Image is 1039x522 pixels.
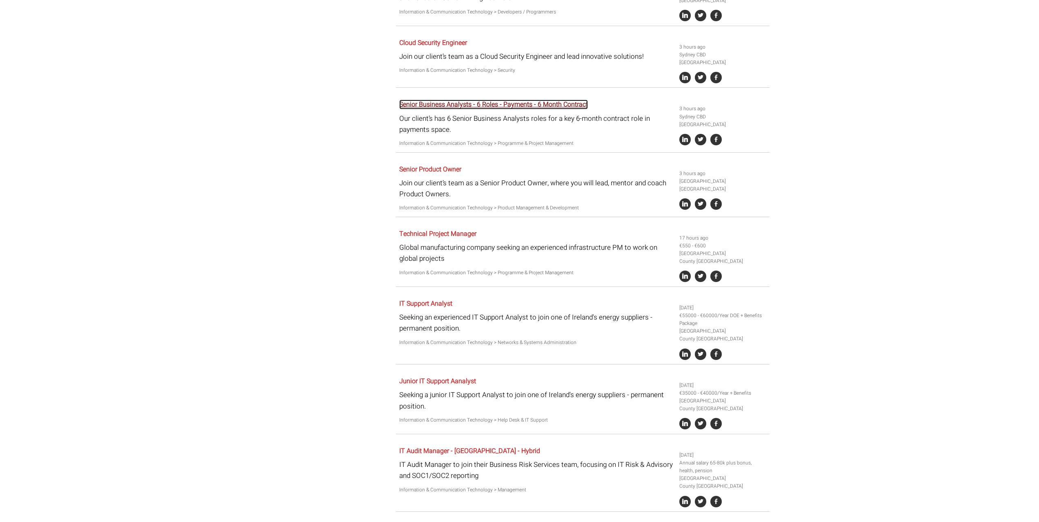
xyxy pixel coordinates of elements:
[399,459,673,481] p: IT Audit Manager to join their Business Risk Services team, focusing on IT Risk & Advisory and SO...
[679,43,767,51] li: 3 hours ago
[679,459,767,475] li: Annual salary 65-80k plus bonus, health, pension
[679,105,767,113] li: 3 hours ago
[399,299,452,309] a: IT Support Analyst
[399,100,588,109] a: Senior Business Analysts - 6 Roles - Payments - 6 Month Contract
[679,475,767,490] li: [GEOGRAPHIC_DATA] County [GEOGRAPHIC_DATA]
[679,250,767,265] li: [GEOGRAPHIC_DATA] County [GEOGRAPHIC_DATA]
[679,170,767,178] li: 3 hours ago
[399,269,673,277] p: Information & Communication Technology > Programme & Project Management
[399,51,673,62] p: Join our client’s team as a Cloud Security Engineer and lead innovative solutions!
[679,397,767,413] li: [GEOGRAPHIC_DATA] County [GEOGRAPHIC_DATA]
[399,8,673,16] p: Information & Communication Technology > Developers / Programmers
[399,38,467,48] a: Cloud Security Engineer
[679,178,767,193] li: [GEOGRAPHIC_DATA] [GEOGRAPHIC_DATA]
[399,416,673,424] p: Information & Communication Technology > Help Desk & IT Support
[399,178,673,200] p: Join our client’s team as a Senior Product Owner, where you will lead, mentor and coach Product O...
[399,67,673,74] p: Information & Communication Technology > Security
[679,234,767,242] li: 17 hours ago
[679,242,767,250] li: €550 - €600
[399,486,673,494] p: Information & Communication Technology > Management
[399,204,673,212] p: Information & Communication Technology > Product Management & Development
[679,51,767,67] li: Sydney CBD [GEOGRAPHIC_DATA]
[399,164,461,174] a: Senior Product Owner
[679,327,767,343] li: [GEOGRAPHIC_DATA] County [GEOGRAPHIC_DATA]
[399,339,673,347] p: Information & Communication Technology > Networks & Systems Administration
[399,312,673,334] p: Seeking an experienced IT Support Analyst to join one of Ireland's energy suppliers - permanent p...
[679,382,767,389] li: [DATE]
[679,312,767,327] li: €55000 - €60000/Year DOE + Benefits Package
[679,113,767,129] li: Sydney CBD [GEOGRAPHIC_DATA]
[399,389,673,411] p: Seeking a junior IT Support Analyst to join one of Ireland's energy suppliers - permanent position.
[399,376,476,386] a: Junior IT Support Aanalyst
[399,113,673,135] p: Our client’s has 6 Senior Business Analysts roles for a key 6-month contract role in payments space.
[679,451,767,459] li: [DATE]
[399,242,673,264] p: Global manufacturing company seeking an experienced infrastructure PM to work on global projects
[399,229,476,239] a: Technical Project Manager
[679,304,767,312] li: [DATE]
[399,446,540,456] a: IT Audit Manager - [GEOGRAPHIC_DATA] - Hybrid
[399,140,673,147] p: Information & Communication Technology > Programme & Project Management
[679,389,767,397] li: €35000 - €40000/Year + Benefits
